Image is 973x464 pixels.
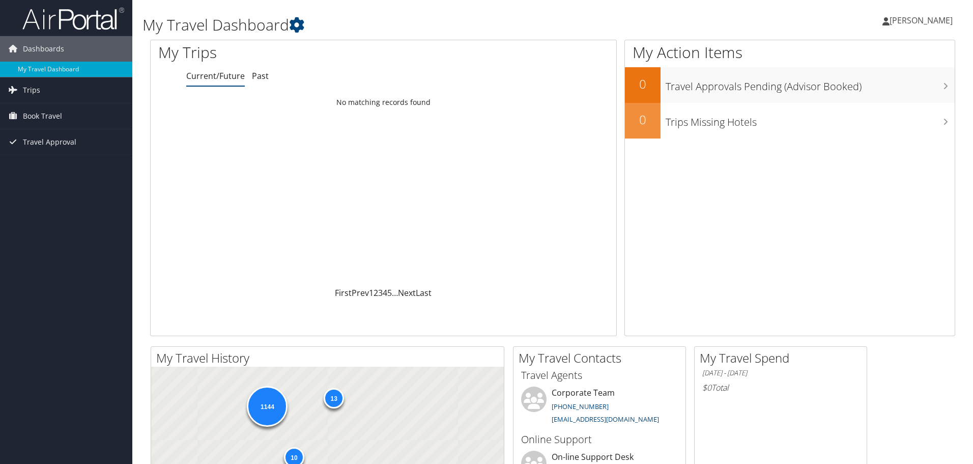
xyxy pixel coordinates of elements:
a: Past [252,70,269,81]
h6: [DATE] - [DATE] [702,368,859,378]
a: First [335,287,352,298]
a: 4 [383,287,387,298]
a: 2 [374,287,378,298]
h2: My Travel Contacts [519,349,685,367]
h2: My Travel Spend [700,349,867,367]
img: airportal-logo.png [22,7,124,31]
a: Current/Future [186,70,245,81]
span: Book Travel [23,103,62,129]
a: Next [398,287,416,298]
h3: Travel Approvals Pending (Advisor Booked) [666,74,955,94]
h2: My Travel History [156,349,504,367]
h1: My Trips [158,42,415,63]
a: [PHONE_NUMBER] [552,402,609,411]
a: [EMAIL_ADDRESS][DOMAIN_NAME] [552,415,659,424]
a: 3 [378,287,383,298]
span: Dashboards [23,36,64,62]
span: Travel Approval [23,129,76,155]
a: 0Travel Approvals Pending (Advisor Booked) [625,67,955,103]
a: 0Trips Missing Hotels [625,103,955,139]
a: Last [416,287,432,298]
span: [PERSON_NAME] [890,15,953,26]
h1: My Action Items [625,42,955,63]
h3: Online Support [521,432,678,447]
a: 5 [387,287,392,298]
span: … [392,287,398,298]
td: No matching records found [151,93,616,112]
h3: Travel Agents [521,368,678,383]
h3: Trips Missing Hotels [666,110,955,129]
a: 1 [369,287,374,298]
span: $0 [702,382,711,393]
h6: Total [702,382,859,393]
h2: 0 [625,75,661,93]
a: Prev [352,287,369,298]
div: 1144 [247,386,288,426]
h2: 0 [625,111,661,128]
div: 13 [324,388,344,408]
span: Trips [23,77,40,103]
li: Corporate Team [516,387,683,428]
a: [PERSON_NAME] [882,5,963,36]
h1: My Travel Dashboard [142,14,690,36]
